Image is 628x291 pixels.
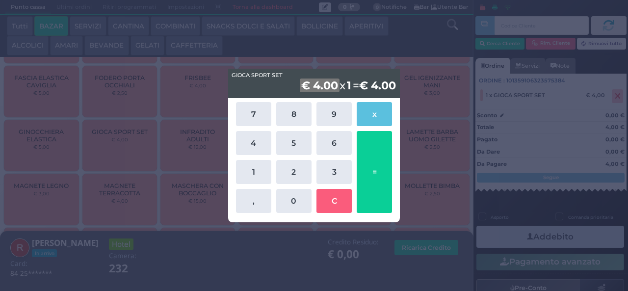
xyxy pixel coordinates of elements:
[236,102,271,126] button: 7
[276,102,312,126] button: 8
[236,160,271,184] button: 1
[316,160,352,184] button: 3
[316,189,352,213] button: C
[228,69,400,98] div: x =
[276,160,312,184] button: 2
[236,131,271,155] button: 4
[359,79,396,92] b: € 4.00
[345,79,353,92] b: 1
[276,131,312,155] button: 5
[357,102,392,126] button: x
[232,71,283,79] span: GIOCA SPORT SET
[236,189,271,213] button: ,
[276,189,312,213] button: 0
[357,131,392,213] button: =
[300,79,340,92] b: € 4.00
[316,102,352,126] button: 9
[316,131,352,155] button: 6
